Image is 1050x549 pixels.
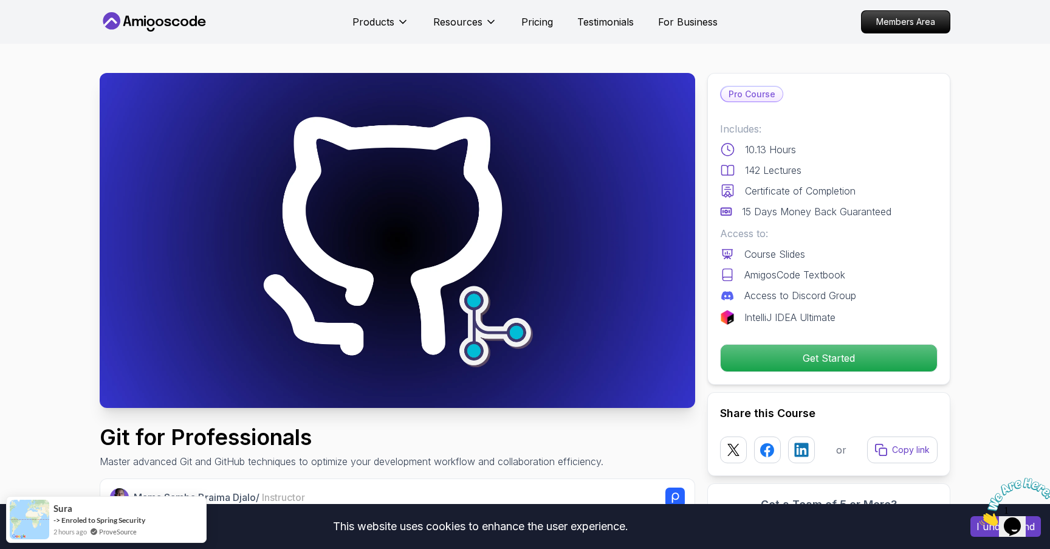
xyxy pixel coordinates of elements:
p: Master advanced Git and GitHub techniques to optimize your development workflow and collaboration... [100,454,603,469]
a: Members Area [861,10,950,33]
a: Testimonials [577,15,634,29]
p: 142 Lectures [745,163,801,178]
span: Instructor [262,491,305,503]
p: IntelliJ IDEA Ultimate [744,310,836,325]
p: Members Area [862,11,950,33]
p: Get Started [721,345,937,371]
iframe: chat widget [975,473,1050,531]
img: Chat attention grabber [5,5,80,53]
button: Copy link [867,437,938,463]
button: Accept cookies [970,516,1041,537]
img: provesource social proof notification image [10,500,49,539]
p: Copy link [892,444,930,456]
p: Access to: [720,226,938,241]
p: Course Slides [744,247,805,261]
p: 10.13 Hours [745,142,796,157]
p: Certificate of Completion [745,184,856,198]
span: -> [53,516,60,525]
p: AmigosCode Textbook [744,268,845,282]
button: Resources [433,15,497,39]
p: Products [352,15,394,29]
p: Resources [433,15,482,29]
img: git-for-professionals_thumbnail [100,73,695,408]
button: Get Started [720,344,938,372]
p: Pro Course [721,87,783,102]
a: Pricing [521,15,553,29]
div: This website uses cookies to enhance the user experience. [9,513,952,540]
h3: Got a Team of 5 or More? [720,496,938,513]
h1: Git for Professionals [100,425,603,449]
a: Enroled to Spring Security [61,516,145,525]
img: Nelson Djalo [110,488,129,507]
p: or [836,443,846,457]
a: For Business [658,15,718,29]
span: Sura [53,503,72,514]
p: Mama Samba Braima Djalo / [134,490,305,505]
span: 2 hours ago [53,527,87,537]
img: jetbrains logo [720,310,735,325]
p: 15 Days Money Back Guaranteed [742,204,891,219]
p: Includes: [720,122,938,136]
p: Access to Discord Group [744,288,856,303]
span: 1 [5,5,10,15]
a: ProveSource [99,527,137,537]
button: Products [352,15,409,39]
h2: Share this Course [720,405,938,422]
